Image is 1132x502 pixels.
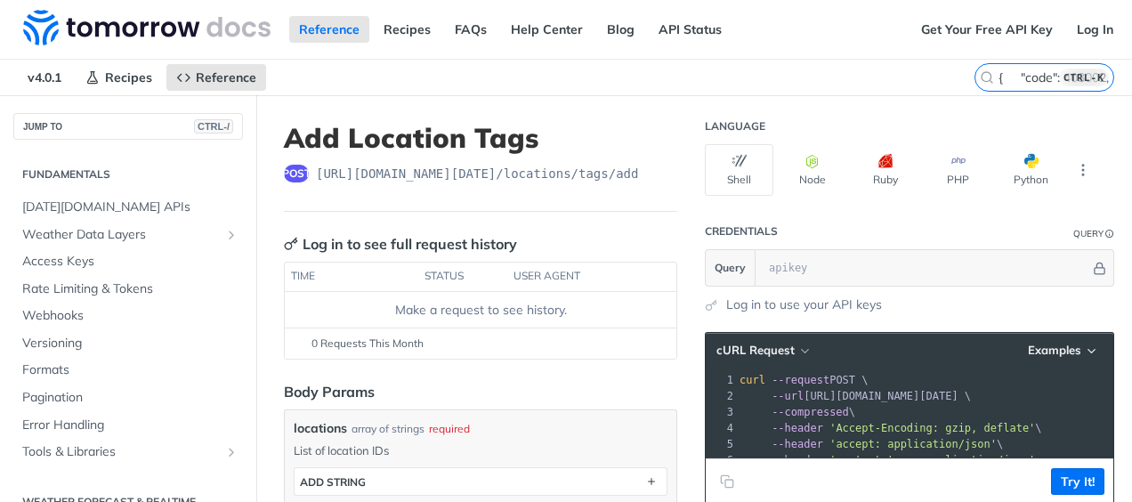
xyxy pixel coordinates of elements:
span: Weather Data Layers [22,226,220,244]
button: ADD string [295,468,667,495]
span: [URL][DOMAIN_NAME][DATE] \ [740,390,971,402]
th: status [418,263,507,291]
button: Python [997,144,1065,196]
th: user agent [507,263,641,291]
div: 3 [706,404,736,420]
p: List of location IDs [294,442,667,458]
span: https://api.tomorrow.io/v4/locations/tags/add [316,165,638,182]
span: --compressed [772,406,849,418]
a: Weather Data LayersShow subpages for Weather Data Layers [13,222,243,248]
div: QueryInformation [1073,227,1114,240]
svg: Key [284,237,298,251]
a: Reference [166,64,266,91]
span: 'accept: application/json' [829,438,997,450]
span: --header [772,422,823,434]
i: Information [1105,230,1114,239]
div: 6 [706,452,736,468]
span: Versioning [22,335,239,352]
span: \ [740,438,1003,450]
span: --request [772,374,829,386]
a: Webhooks [13,303,243,329]
button: Show subpages for Tools & Libraries [224,445,239,459]
a: Versioning [13,330,243,357]
div: Body Params [284,381,375,402]
span: POST \ [740,374,869,386]
a: Rate Limiting & Tokens [13,276,243,303]
div: 4 [706,420,736,436]
a: Log in to use your API keys [726,296,882,314]
span: \ [740,406,855,418]
a: FAQs [445,16,497,43]
a: Pagination [13,385,243,411]
kbd: CTRL-K [1059,69,1109,86]
a: Access Keys [13,248,243,275]
span: Webhooks [22,307,239,325]
a: [DATE][DOMAIN_NAME] APIs [13,194,243,221]
a: Recipes [76,64,162,91]
a: Help Center [501,16,593,43]
span: Error Handling [22,417,239,434]
h2: Fundamentals [13,166,243,182]
button: JUMP TOCTRL-/ [13,113,243,140]
button: cURL Request [710,342,814,360]
span: locations [294,419,347,438]
input: apikey [760,250,1090,286]
span: 0 Requests This Month [311,336,424,352]
a: Blog [597,16,644,43]
span: cURL Request [716,343,795,358]
a: Reference [289,16,369,43]
span: --header [772,438,823,450]
th: time [285,263,418,291]
a: Tools & LibrariesShow subpages for Tools & Libraries [13,439,243,466]
span: v4.0.1 [18,64,71,91]
button: Node [778,144,846,196]
div: Make a request to see history. [292,301,669,320]
button: Hide [1090,259,1109,277]
span: Pagination [22,389,239,407]
button: Examples [1022,342,1104,360]
button: Show subpages for Weather Data Layers [224,228,239,242]
div: Query [1073,227,1104,240]
span: --url [772,390,804,402]
span: \ [740,422,1042,434]
span: 'content-type: application/json' [829,454,1035,466]
div: 5 [706,436,736,452]
div: array of strings [352,421,424,437]
a: Formats [13,357,243,384]
button: Query [706,250,756,286]
span: Access Keys [22,253,239,271]
span: CTRL-/ [194,119,233,134]
button: Shell [705,144,773,196]
button: Copy to clipboard [715,468,740,495]
a: Recipes [374,16,441,43]
svg: More ellipsis [1075,162,1091,178]
a: Log In [1067,16,1123,43]
a: Get Your Free API Key [911,16,1063,43]
div: Language [705,119,765,134]
span: --header [772,454,823,466]
div: Log in to see full request history [284,233,517,255]
button: Try It! [1051,468,1104,495]
span: post [284,165,309,182]
button: Ruby [851,144,919,196]
div: 1 [706,372,736,388]
div: Credentials [705,224,778,239]
svg: Search [980,70,994,85]
div: 2 [706,388,736,404]
button: More Languages [1070,157,1096,183]
span: 'Accept-Encoding: gzip, deflate' [829,422,1035,434]
span: Formats [22,361,239,379]
h1: Add Location Tags [284,122,677,154]
span: Rate Limiting & Tokens [22,280,239,298]
span: Tools & Libraries [22,443,220,461]
span: curl [740,374,765,386]
span: Query [715,260,746,276]
span: Examples [1028,343,1081,358]
img: Tomorrow.io Weather API Docs [23,10,271,45]
a: API Status [649,16,732,43]
span: Reference [196,69,256,85]
button: PHP [924,144,992,196]
div: required [429,421,470,437]
a: Error Handling [13,412,243,439]
span: Recipes [105,69,152,85]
